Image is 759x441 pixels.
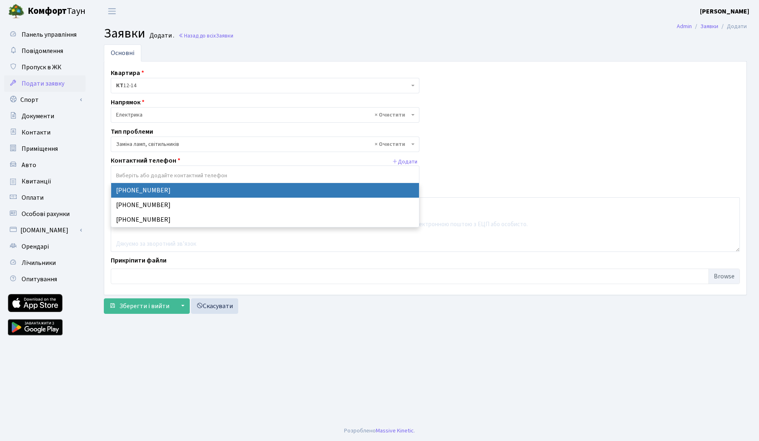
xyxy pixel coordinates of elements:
[216,32,233,40] span: Заявки
[102,4,122,18] button: Переключити навігацію
[111,107,419,123] span: Електрика
[665,18,759,35] nav: breadcrumb
[111,97,145,107] label: Напрямок
[4,157,86,173] a: Авто
[718,22,747,31] li: Додати
[8,3,24,20] img: logo.png
[22,193,44,202] span: Оплати
[111,198,419,212] li: [PHONE_NUMBER]
[111,156,180,165] label: Контактний телефон
[111,168,419,183] input: Виберіть або додайте контактний телефон
[116,82,123,90] b: КТ
[22,79,64,88] span: Подати заявку
[22,112,54,121] span: Документи
[22,275,57,284] span: Опитування
[4,190,86,206] a: Оплати
[4,222,86,238] a: [DOMAIN_NAME]
[191,298,238,314] a: Скасувати
[375,111,405,119] span: Видалити всі елементи
[376,426,414,435] a: Massive Kinetic
[390,156,419,168] button: Додати
[111,137,419,152] span: Заміна ламп, світильників
[677,22,692,31] a: Admin
[4,43,86,59] a: Повідомлення
[28,4,86,18] span: Таун
[700,7,749,16] a: [PERSON_NAME]
[22,161,36,170] span: Авто
[4,206,86,222] a: Особові рахунки
[22,242,49,251] span: Орендарі
[22,144,58,153] span: Приміщення
[4,271,86,287] a: Опитування
[116,82,409,90] span: <b>КТ</b>&nbsp;&nbsp;&nbsp;&nbsp;12-14
[4,75,86,92] a: Подати заявку
[4,124,86,141] a: Контакти
[111,183,419,198] li: [PHONE_NUMBER]
[111,212,419,227] li: [PHONE_NUMBER]
[4,173,86,190] a: Квитанції
[22,30,77,39] span: Панель управління
[4,92,86,108] a: Спорт
[116,111,409,119] span: Електрика
[111,68,144,78] label: Квартира
[116,140,409,148] span: Заміна ламп, світильників
[4,141,86,157] a: Приміщення
[4,108,86,124] a: Документи
[178,32,233,40] a: Назад до всіхЗаявки
[22,177,51,186] span: Квитанції
[22,258,56,267] span: Лічильники
[344,426,415,435] div: Розроблено .
[148,32,174,40] small: Додати .
[22,63,61,72] span: Пропуск в ЖК
[4,255,86,271] a: Лічильники
[111,78,419,93] span: <b>КТ</b>&nbsp;&nbsp;&nbsp;&nbsp;12-14
[4,59,86,75] a: Пропуск в ЖК
[375,140,405,148] span: Видалити всі елементи
[104,24,145,43] span: Заявки
[111,127,153,137] label: Тип проблеми
[700,22,718,31] a: Заявки
[4,26,86,43] a: Панель управління
[28,4,67,18] b: Комфорт
[22,128,50,137] span: Контакти
[22,46,63,55] span: Повідомлення
[4,238,86,255] a: Орендарі
[104,44,141,62] a: Основні
[22,209,70,218] span: Особові рахунки
[111,256,167,265] label: Прикріпити файли
[104,298,175,314] button: Зберегти і вийти
[119,302,169,311] span: Зберегти і вийти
